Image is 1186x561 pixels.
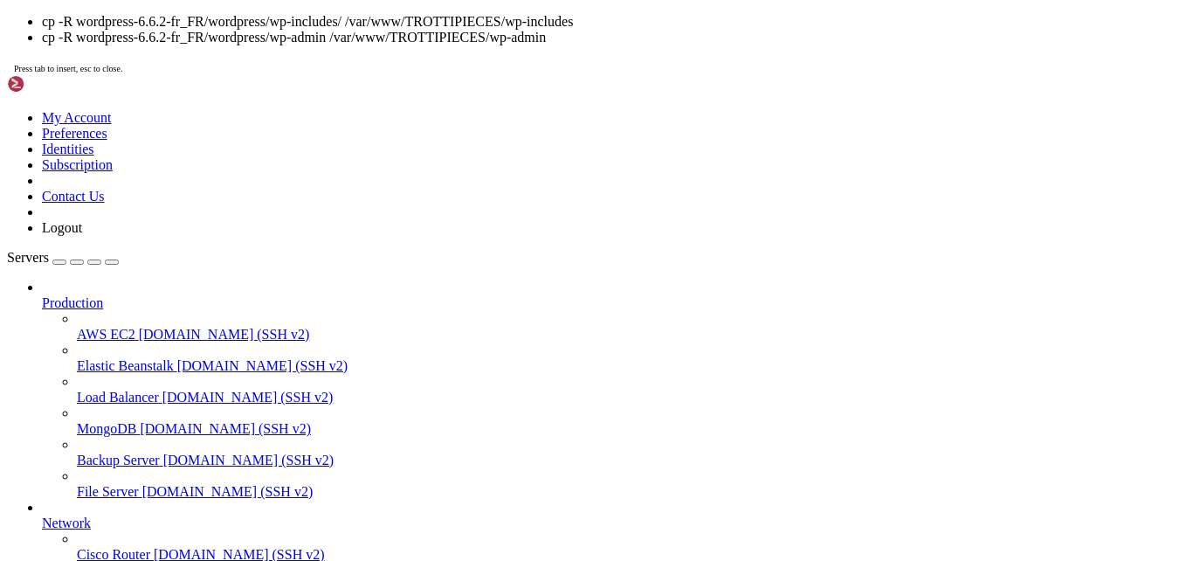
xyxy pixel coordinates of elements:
x-row: db_trottipieces.sql pneu_trott.sql [7,245,959,260]
li: AWS EC2 [DOMAIN_NAME] (SSH v2) [77,311,1179,343]
span: backup [14,245,56,259]
span: [DOMAIN_NAME] [14,230,105,244]
a: Subscription [42,157,113,172]
span: setup_[DOMAIN_NAME] [426,185,559,199]
x-row: sudo: ./set_woordpress_[DOMAIN_NAME]: command not found [7,304,959,319]
x-row: chmod: changing permissions of '/var/www/TROTTIPIECES/.htaccess': Operation not permitted [7,378,959,393]
li: Backup Server [DOMAIN_NAME] (SSH v2) [77,437,1179,468]
span: [DOMAIN_NAME] (SSH v2) [162,390,334,405]
span: stannick@sd-973 [7,111,112,125]
span: certification [224,141,314,155]
x-row: RewriteRule . /index.php [L] [7,52,959,66]
x-row: db_nazon.sql [7,215,959,230]
span: Permissions correctement configurées pour le dossier WordPress. [7,408,447,422]
a: My Account [42,110,112,125]
span: [PERSON_NAME] [14,156,105,170]
span: delete_[DOMAIN_NAME] [210,126,349,140]
a: AWS EC2 [DOMAIN_NAME] (SSH v2) [77,327,1179,343]
x-row: chown: changing ownership of '/var/www/TROTTIPIECES/.htaccess': Operation not permitted [7,364,959,378]
a: Load Balancer [DOMAIN_NAME] (SSH v2) [77,390,1179,405]
a: Logout [42,220,82,235]
li: Production [42,280,1179,500]
x-row: : $ sudo ./set_woordpress_[DOMAIN_NAME] [7,274,959,289]
span: Elastic Beanstalk [77,358,174,373]
span: TRAILERPHOTOSTANNICK [14,185,154,199]
span: stannick@sd-973 [7,319,112,333]
li: cp -R wordpress-6.6.2-fr_FR/wordpress/wp-includes/ /var/www/TROTTIPIECES/wp-includes [42,14,1179,30]
a: MongoDB [DOMAIN_NAME] (SSH v2) [77,421,1179,437]
x-row: : $ ls [7,111,959,126]
a: Backup Server [DOMAIN_NAME] (SSH v2) [77,453,1179,468]
a: Servers [7,250,119,265]
span: ~ [119,111,126,125]
span: [DOMAIN_NAME] (SSH v2) [177,358,348,373]
div: (22, 28) [169,423,176,438]
span: [DOMAIN_NAME] [14,215,105,229]
x-row: : $ cp [7,423,959,438]
span: Permissions sécurisées pour wp-config.php. [7,393,300,407]
span: [DOMAIN_NAME] (SSH v2) [139,327,310,342]
span: ~ [119,274,126,288]
a: File Server [DOMAIN_NAME] (SSH v2) [77,484,1179,500]
span: mysql-apt-config_0.8.26-1_all.deb [231,230,461,244]
span: python_video [217,260,300,274]
span: AWS EC2 [77,327,135,342]
span: clean_htaccess [272,156,370,170]
span: wordpress-6.6.2-fr_FR [440,215,587,229]
x-row: backup_[DOMAIN_NAME] [7,126,959,141]
x-row: db_wp_chargeur.sql [7,260,959,274]
span: mysql-apt-config_0.8.22-1_all.deb [189,215,419,229]
li: cp -R wordpress-6.6.2-fr_FR/wordpress/wp-admin /var/www/TROTTIPIECES/wp-admin [42,30,1179,45]
img: Shellngn [7,75,107,93]
a: Contact Us [42,189,105,204]
span: [DOMAIN_NAME] [14,200,105,214]
span: stannick@sd-973 [7,274,112,288]
x-row: </IfModule> [7,81,959,96]
a: Elastic Beanstalk [DOMAIN_NAME] (SSH v2) [77,358,1179,374]
li: Elastic Beanstalk [DOMAIN_NAME] (SSH v2) [77,343,1179,374]
span: File Server [77,484,139,499]
span: ~ [119,319,126,333]
span: infection_backup.tar.gz [426,156,587,170]
x-row: : $ sudo ./set_wordpress_[DOMAIN_NAME] [7,319,959,334]
x-row: db_ce.sql ksdevsolution.sql [7,185,959,200]
x-row: [sudo] password for stannick: [7,289,959,304]
span: Load Balancer [77,390,159,405]
a: Network [42,516,1179,531]
span: CHARGEUR [14,126,70,140]
span: Press tab to insert, esc to close. [14,64,122,73]
span: [DOMAIN_NAME] (SSH v2) [140,421,311,436]
span: set_wordpress_[DOMAIN_NAME] [566,170,755,184]
span: [DOMAIN_NAME] (SSH v2) [163,453,334,467]
span: Backup Server [77,453,160,467]
span: var [314,200,335,214]
a: Identities [42,142,94,156]
span: reinstall_[DOMAIN_NAME] [370,141,531,155]
x-row: db_tapedesgens.sql wp_photo_stannick.sql [7,230,959,245]
a: Production [42,295,1179,311]
span: 'Chargeur pour trottinettes' [7,141,203,155]
span: Servers [7,250,49,265]
span: ksdevsolution [314,170,405,184]
x-row: Configuration des permissions pour /var/www/TROTTIPIECES... [7,349,959,364]
span: Production [42,295,103,310]
x-row: RPM-GPG-KEY-mysql-2022 [7,170,959,185]
x-row: Entrez le chemin du dossier WordPress : /var/www/TROTTIPIECES [7,334,959,349]
span: [DOMAIN_NAME] (SSH v2) [142,484,314,499]
span: Network [42,516,91,530]
span: stannick@sd-973 [7,423,112,437]
span: backup_site [14,260,91,274]
x-row: db_marlin.sql load.php [7,200,959,215]
span: ~ [119,423,126,437]
x-row: RewriteCond %{REQUEST_FILENAME} !-d [7,22,959,37]
li: File Server [DOMAIN_NAME] (SSH v2) [77,468,1179,500]
span: quifaitça.txt [349,126,440,140]
x-row: file.php [7,141,959,156]
li: Load Balancer [DOMAIN_NAME] (SSH v2) [77,374,1179,405]
span: reinstall_[DOMAIN_NAME] [678,156,838,170]
span: MongoDB [77,421,136,436]
li: MongoDB [DOMAIN_NAME] (SSH v2) [77,405,1179,437]
span: data [161,170,189,184]
a: Preferences [42,126,107,141]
